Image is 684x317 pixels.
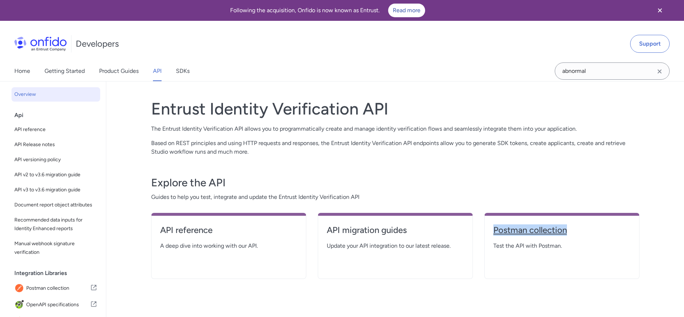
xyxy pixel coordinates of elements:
[153,61,162,81] a: API
[151,193,639,201] span: Guides to help you test, integrate and update the Entrust Identity Verification API
[14,266,103,280] div: Integration Libraries
[45,61,85,81] a: Getting Started
[14,186,97,194] span: API v3 to v3.6 migration guide
[11,198,100,212] a: Document report object attributes
[160,224,297,242] a: API reference
[9,4,647,17] div: Following the acquisition, Onfido is now known as Entrust.
[160,224,297,236] h4: API reference
[14,239,97,257] span: Manual webhook signature verification
[656,6,664,15] svg: Close banner
[14,155,97,164] span: API versioning policy
[493,224,631,236] h4: Postman collection
[11,297,100,313] a: IconOpenAPI specificationsOpenAPI specifications
[11,168,100,182] a: API v2 to v3.6 migration guide
[11,122,100,137] a: API reference
[493,224,631,242] a: Postman collection
[151,125,639,133] p: The Entrust Identity Verification API allows you to programmatically create and manage identity v...
[388,4,425,17] a: Read more
[11,280,100,296] a: IconPostman collectionPostman collection
[26,283,90,293] span: Postman collection
[11,183,100,197] a: API v3 to v3.6 migration guide
[14,90,97,99] span: Overview
[493,242,631,250] span: Test the API with Postman.
[14,201,97,209] span: Document report object attributes
[26,300,90,310] span: OpenAPI specifications
[14,140,97,149] span: API Release notes
[176,61,190,81] a: SDKs
[555,62,670,80] input: Onfido search input field
[14,171,97,179] span: API v2 to v3.6 migration guide
[14,283,26,293] img: IconPostman collection
[630,35,670,53] a: Support
[99,61,139,81] a: Product Guides
[11,153,100,167] a: API versioning policy
[11,237,100,260] a: Manual webhook signature verification
[151,176,639,190] h3: Explore the API
[151,99,639,119] h1: Entrust Identity Verification API
[14,125,97,134] span: API reference
[160,242,297,250] span: A deep dive into working with our API.
[655,67,664,76] svg: Clear search field button
[14,108,103,122] div: Api
[14,300,26,310] img: IconOpenAPI specifications
[647,1,673,19] button: Close banner
[327,242,464,250] span: Update your API integration to our latest release.
[327,224,464,236] h4: API migration guides
[14,216,97,233] span: Recommended data inputs for Identity Enhanced reports
[11,213,100,236] a: Recommended data inputs for Identity Enhanced reports
[151,139,639,156] p: Based on REST principles and using HTTP requests and responses, the Entrust Identity Verification...
[11,87,100,102] a: Overview
[11,137,100,152] a: API Release notes
[14,61,30,81] a: Home
[327,224,464,242] a: API migration guides
[14,37,67,51] img: Onfido Logo
[76,38,119,50] h1: Developers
